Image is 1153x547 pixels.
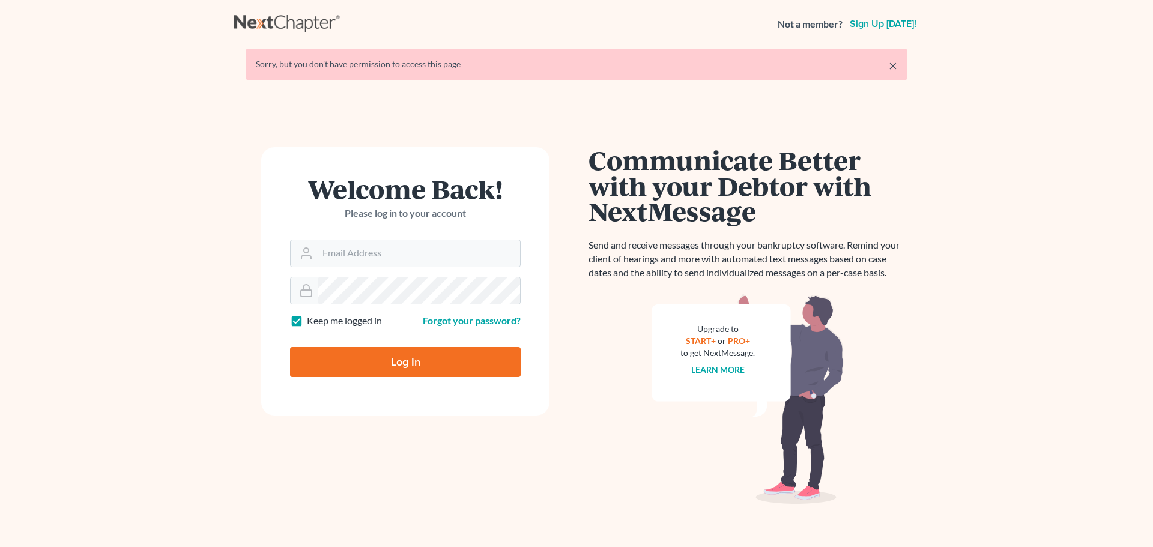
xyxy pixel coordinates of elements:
strong: Not a member? [778,17,843,31]
div: Upgrade to [680,323,755,335]
h1: Welcome Back! [290,176,521,202]
a: Learn more [691,364,745,375]
a: Sign up [DATE]! [847,19,919,29]
input: Log In [290,347,521,377]
h1: Communicate Better with your Debtor with NextMessage [589,147,907,224]
a: × [889,58,897,73]
div: Sorry, but you don't have permission to access this page [256,58,897,70]
a: START+ [686,336,716,346]
label: Keep me logged in [307,314,382,328]
input: Email Address [318,240,520,267]
p: Please log in to your account [290,207,521,220]
a: Forgot your password? [423,315,521,326]
div: to get NextMessage. [680,347,755,359]
span: or [718,336,726,346]
p: Send and receive messages through your bankruptcy software. Remind your client of hearings and mo... [589,238,907,280]
img: nextmessage_bg-59042aed3d76b12b5cd301f8e5b87938c9018125f34e5fa2b7a6b67550977c72.svg [652,294,844,504]
a: PRO+ [728,336,750,346]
